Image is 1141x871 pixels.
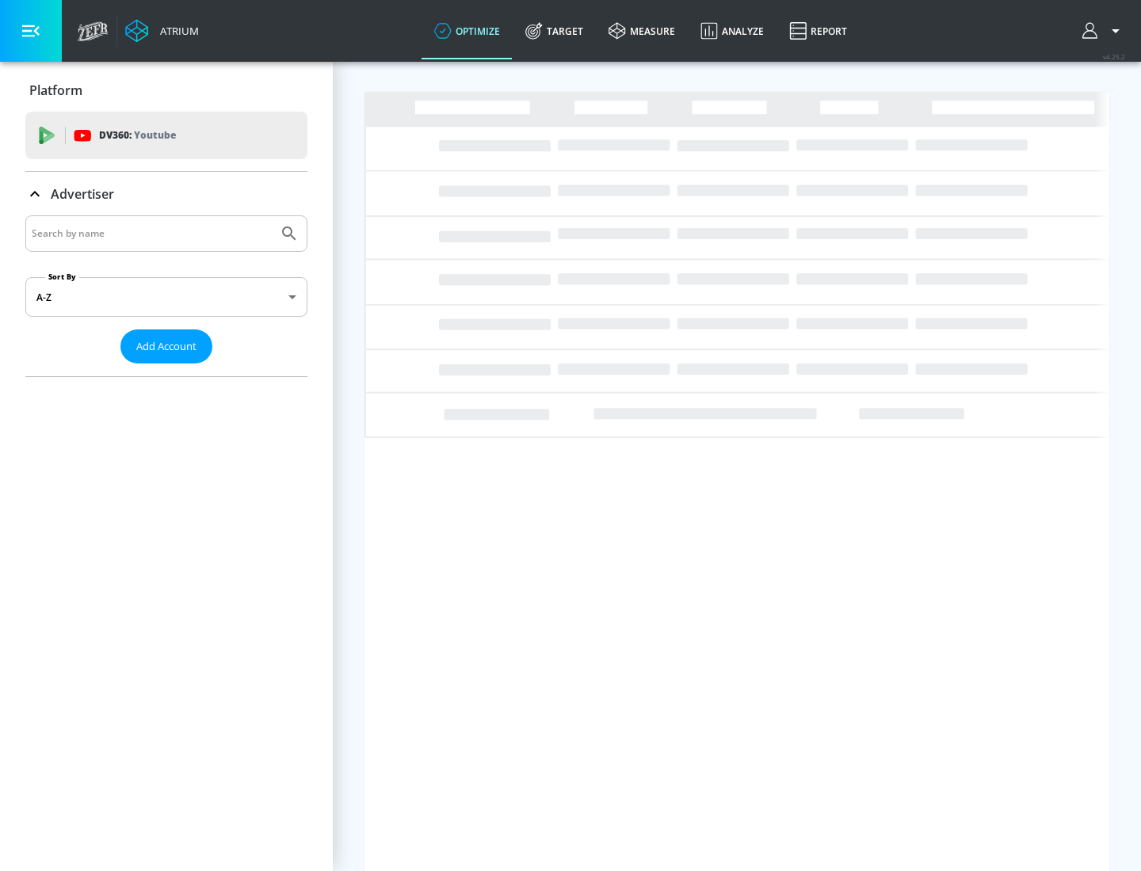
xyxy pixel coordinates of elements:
span: v 4.25.2 [1103,52,1125,61]
a: measure [596,2,688,59]
div: DV360: Youtube [25,112,307,159]
input: Search by name [32,223,272,244]
a: Target [513,2,596,59]
p: Youtube [134,127,176,143]
div: Atrium [154,24,199,38]
div: Advertiser [25,172,307,216]
div: A-Z [25,277,307,317]
a: Report [777,2,860,59]
p: Advertiser [51,185,114,203]
div: Platform [25,68,307,112]
a: Analyze [688,2,777,59]
p: Platform [29,82,82,99]
p: DV360: [99,127,176,144]
nav: list of Advertiser [25,363,307,376]
a: Atrium [125,19,199,43]
label: Sort By [45,272,79,282]
a: optimize [422,2,513,59]
span: Add Account [136,337,197,356]
button: Add Account [120,329,212,363]
div: Advertiser [25,215,307,376]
